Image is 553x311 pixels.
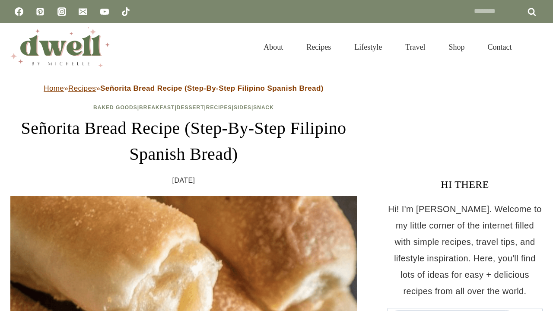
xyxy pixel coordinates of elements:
[10,27,110,67] img: DWELL by michelle
[74,3,92,20] a: Email
[139,105,175,111] a: Breakfast
[295,32,343,62] a: Recipes
[100,84,324,92] strong: Señorita Bread Recipe (Step-By-Step Filipino Spanish Bread)
[437,32,476,62] a: Shop
[44,84,64,92] a: Home
[252,32,524,62] nav: Primary Navigation
[528,40,543,54] button: View Search Form
[206,105,232,111] a: Recipes
[394,32,437,62] a: Travel
[177,105,204,111] a: Dessert
[44,84,324,92] span: » »
[387,201,543,299] p: Hi! I'm [PERSON_NAME]. Welcome to my little corner of the internet filled with simple recipes, tr...
[172,174,195,187] time: [DATE]
[343,32,394,62] a: Lifestyle
[253,105,274,111] a: Snack
[93,105,274,111] span: | | | | |
[10,115,357,167] h1: Señorita Bread Recipe (Step-By-Step Filipino Spanish Bread)
[234,105,251,111] a: Sides
[53,3,70,20] a: Instagram
[117,3,134,20] a: TikTok
[10,3,28,20] a: Facebook
[387,177,543,192] h3: HI THERE
[68,84,96,92] a: Recipes
[96,3,113,20] a: YouTube
[476,32,524,62] a: Contact
[32,3,49,20] a: Pinterest
[93,105,137,111] a: Baked Goods
[252,32,295,62] a: About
